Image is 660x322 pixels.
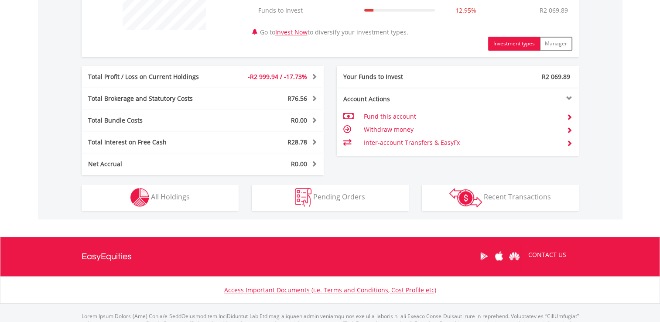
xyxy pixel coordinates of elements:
td: Withdraw money [363,123,559,136]
div: Total Profit / Loss on Current Holdings [82,72,223,81]
span: R76.56 [287,94,307,103]
td: R2 069.89 [535,2,572,19]
a: CONTACT US [522,243,572,267]
img: holdings-wht.png [130,188,149,207]
button: Investment types [488,37,540,51]
button: Recent Transactions [422,185,579,211]
span: All Holdings [151,192,190,202]
td: Fund this account [363,110,559,123]
td: Funds to Invest [254,2,360,19]
a: Access Important Documents (i.e. Terms and Conditions, Cost Profile etc) [224,286,436,294]
a: Invest Now [275,28,308,36]
a: Google Play [476,243,492,270]
span: R0.00 [291,160,307,168]
button: All Holdings [82,185,239,211]
div: Account Actions [337,95,458,103]
span: -R2 999.94 / -17.73% [248,72,307,81]
span: Recent Transactions [484,192,551,202]
span: R28.78 [287,138,307,146]
span: Pending Orders [313,192,365,202]
button: Manager [540,37,572,51]
td: Inter-account Transfers & EasyFx [363,136,559,149]
img: pending_instructions-wht.png [295,188,311,207]
button: Pending Orders [252,185,409,211]
div: Total Interest on Free Cash [82,138,223,147]
td: 12.95% [439,2,492,19]
span: R0.00 [291,116,307,124]
span: R2 069.89 [542,72,570,81]
a: Huawei [507,243,522,270]
a: Apple [492,243,507,270]
div: Your Funds to Invest [337,72,458,81]
div: Total Bundle Costs [82,116,223,125]
a: EasyEquities [82,237,132,276]
div: Net Accrual [82,160,223,168]
img: transactions-zar-wht.png [449,188,482,207]
div: Total Brokerage and Statutory Costs [82,94,223,103]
